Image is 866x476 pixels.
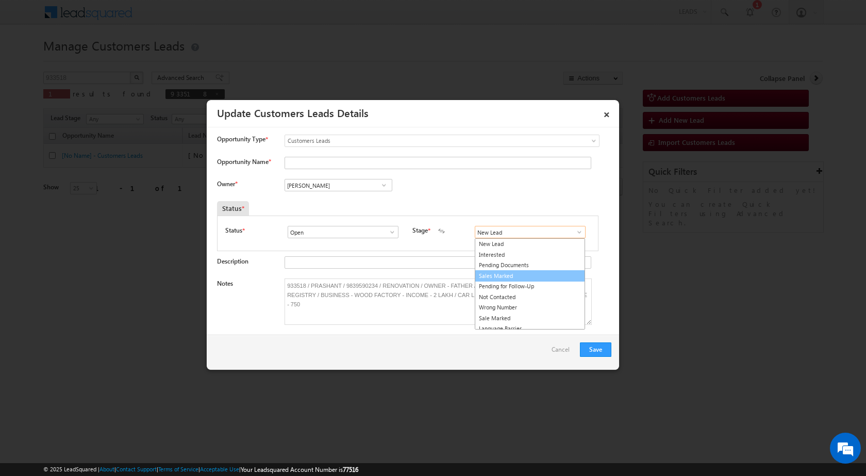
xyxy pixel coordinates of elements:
[475,292,585,303] a: Not Contacted
[475,302,585,313] a: Wrong Number
[570,227,583,237] a: Show All Items
[552,342,575,362] a: Cancel
[377,180,390,190] a: Show All Items
[475,239,585,250] a: New Lead
[169,5,194,30] div: Minimize live chat window
[43,465,358,474] span: © 2025 LeadSquared | | | | |
[217,158,271,166] label: Opportunity Name
[18,54,43,68] img: d_60004797649_company_0_60004797649
[217,180,237,188] label: Owner
[343,466,358,473] span: 77516
[241,466,358,473] span: Your Leadsquared Account Number is
[217,280,233,287] label: Notes
[288,226,398,238] input: Type to Search
[580,342,611,357] button: Save
[475,281,585,292] a: Pending for Follow-Up
[99,466,114,472] a: About
[285,179,392,191] input: Type to Search
[285,135,599,147] a: Customers Leads
[475,226,586,238] input: Type to Search
[475,323,585,334] a: Language Barrier
[412,226,428,235] label: Stage
[383,227,396,237] a: Show All Items
[158,466,198,472] a: Terms of Service
[54,54,173,68] div: Leave a message
[217,257,248,265] label: Description
[217,105,369,120] a: Update Customers Leads Details
[475,270,585,282] a: Sales Marked
[151,318,187,332] em: Submit
[13,95,188,309] textarea: Type your message and click 'Submit'
[200,466,239,472] a: Acceptable Use
[475,313,585,324] a: Sale Marked
[598,104,615,122] a: ×
[285,136,557,145] span: Customers Leads
[225,226,242,235] label: Status
[217,201,249,216] div: Status
[217,135,265,144] span: Opportunity Type
[116,466,157,472] a: Contact Support
[475,250,585,260] a: Interested
[475,260,585,271] a: Pending Documents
